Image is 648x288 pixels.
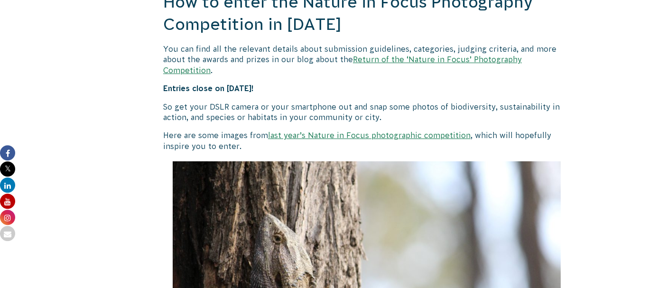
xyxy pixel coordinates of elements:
[163,84,254,93] strong: Entries close on [DATE]!
[163,102,570,123] p: So get your DSLR camera or your smartphone out and snap some photos of biodiversity, sustainabili...
[163,130,570,151] p: Here are some images from , which will hopefully inspire you to enter.
[268,131,471,139] a: last year’s Nature in Focus photographic competition
[163,44,570,75] p: You can find all the relevant details about submission guidelines, categories, judging criteria, ...
[163,55,522,74] a: Return of the ‘Nature in Focus’ Photography Competition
